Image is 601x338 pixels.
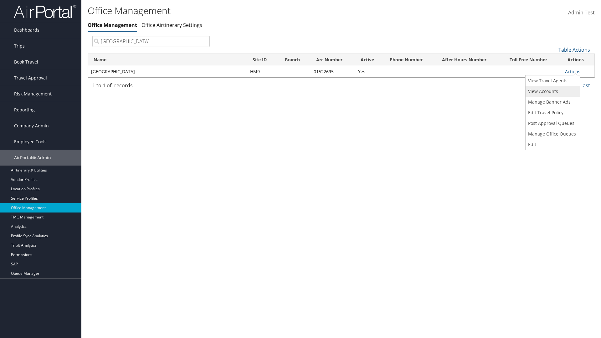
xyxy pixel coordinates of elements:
a: Office Management [88,22,137,28]
td: 01522695 [311,66,355,77]
th: Toll Free Number: activate to sort column ascending [504,54,562,66]
th: After Hours Number: activate to sort column ascending [436,54,504,66]
a: View Travel Agents [526,75,578,86]
span: Dashboards [14,22,39,38]
div: 1 to 1 of records [92,82,210,92]
td: [GEOGRAPHIC_DATA] [88,66,247,77]
a: Edit Travel Policy [526,107,578,118]
span: AirPortal® Admin [14,150,51,166]
span: Reporting [14,102,35,118]
th: Name: activate to sort column ascending [88,54,247,66]
span: Risk Management [14,86,52,102]
td: HM9 [247,66,279,77]
th: Active: activate to sort column ascending [355,54,384,66]
a: Actions [565,69,580,74]
a: View Accounts [526,86,578,97]
a: Table Actions [558,46,590,53]
span: Employee Tools [14,134,47,150]
img: airportal-logo.png [14,4,76,19]
a: Post Approval Queues [526,118,578,129]
span: 1 [111,82,114,89]
th: Arc Number: activate to sort column ascending [311,54,355,66]
th: Site ID: activate to sort column ascending [247,54,279,66]
a: Edit [526,139,578,150]
a: Office Airtinerary Settings [141,22,202,28]
span: Admin Test [568,9,595,16]
a: Last [580,82,590,89]
h1: Office Management [88,4,426,17]
td: Yes [355,66,384,77]
a: Manage Office Queues [526,129,578,139]
span: Travel Approval [14,70,47,86]
span: Trips [14,38,25,54]
th: Branch: activate to sort column ascending [279,54,310,66]
th: Phone Number: activate to sort column ascending [384,54,436,66]
input: Search [92,36,210,47]
a: Manage Banner Ads [526,97,578,107]
span: Book Travel [14,54,38,70]
span: Company Admin [14,118,49,134]
a: Admin Test [568,3,595,23]
th: Actions [562,54,594,66]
